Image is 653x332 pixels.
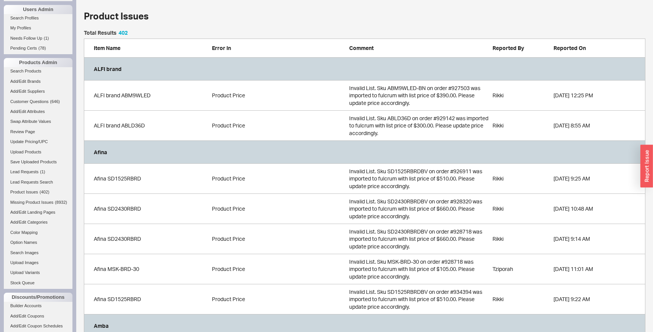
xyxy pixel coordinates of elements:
[4,229,72,237] a: Color Mapping
[493,205,550,213] div: Rikki
[4,24,72,32] a: My Profiles
[10,99,48,104] span: Customer Questions
[4,128,72,136] a: Review Page
[349,111,489,141] div: Invalid List. Sku ABLD36D on order #929142 was imported to fulcrum with list price of $300.00. Pl...
[493,235,550,243] div: Rikki
[212,295,345,303] div: Product Price
[4,118,72,126] a: Swap Attribute Values
[10,169,39,174] span: Lead Requests
[349,224,489,254] div: Invalid List. Sku SD2430RBRDBV on order #928718 was imported to fulcrum with list price of $660.0...
[4,269,72,277] a: Upload Variants
[349,284,489,314] div: Invalid List. Sku SD1525RBRDBV on order #934394 was imported to fulcrum with list price of $510.0...
[212,175,345,182] div: Product Price
[4,108,72,116] a: Add/Edit Attributes
[4,293,72,302] div: Discounts/Promotions
[50,99,60,104] span: ( 646 )
[4,34,72,42] a: Needs Follow Up(1)
[94,205,208,213] div: Afina SD2430RBRD
[84,11,149,21] h1: Product Issues
[554,205,611,213] div: 7/15/25 10:48 AM
[94,66,122,72] h5: ALFI brand
[94,175,208,182] div: Afina SD1525RBRD
[554,45,586,51] span: Reported On
[94,235,208,243] div: Afina SD2430RBRD
[94,92,208,99] div: ALFI brand ABM9WLED
[55,200,67,205] span: ( 8932 )
[10,200,53,205] span: Missing Product Issues
[4,58,72,67] div: Products Admin
[94,265,208,273] div: Afina MSK-BRD-30
[493,265,550,273] div: Tziporah
[4,208,72,216] a: Add/Edit Landing Pages
[212,235,345,243] div: Product Price
[10,46,37,50] span: Pending Certs
[39,46,46,50] span: ( 78 )
[554,175,611,182] div: 7/8/25 9:25 AM
[119,29,128,36] span: 402
[493,45,524,51] span: Reported By
[554,235,611,243] div: 7/17/25 9:14 AM
[4,302,72,310] a: Builder Accounts
[4,77,72,85] a: Add/Edit Brands
[554,122,611,129] div: 7/21/25 8:55 AM
[349,164,489,194] div: Invalid List. Sku SD1525RBRDBV on order #926911 was imported to fulcrum with list price of $510.0...
[4,239,72,247] a: Option Names
[4,98,72,106] a: Customer Questions(646)
[84,30,128,35] h5: Total Results
[4,218,72,226] a: Add/Edit Categories
[4,188,72,196] a: Product Issues(402)
[212,265,345,273] div: Product Price
[94,295,208,303] div: Afina SD1525RBRD
[554,92,611,99] div: 7/10/25 12:25 PM
[40,169,45,174] span: ( 1 )
[94,150,107,155] h5: Afina
[4,158,72,166] a: Save Uploaded Products
[4,148,72,156] a: Upload Products
[554,265,611,273] div: 7/17/25 11:01 AM
[349,254,489,284] div: Invalid List. Sku MSK-BRD-30 on order #928718 was imported to fulcrum with list price of $105.00....
[493,92,550,99] div: Rikki
[4,44,72,52] a: Pending Certs(78)
[4,322,72,330] a: Add/Edit Coupon Schedules
[4,249,72,257] a: Search Images
[554,295,611,303] div: 8/18/25 9:22 AM
[94,45,120,51] span: Item Name
[493,122,550,129] div: Rikki
[212,205,345,213] div: Product Price
[493,295,550,303] div: Rikki
[10,36,42,40] span: Needs Follow Up
[4,259,72,267] a: Upload Images
[4,67,72,75] a: Search Products
[4,138,72,146] a: Update Pricing/UPC
[212,92,345,99] div: Product Price
[212,45,231,51] span: Error In
[212,122,345,129] div: Product Price
[4,14,72,22] a: Search Profiles
[94,323,109,329] h5: Amba
[4,178,72,186] a: Lead Requests Search
[4,87,72,95] a: Add/Edit Suppliers
[493,175,550,182] div: Rikki
[349,81,489,111] div: Invalid List. Sku ABM9WLED-BN on order #927503 was imported to fulcrum with list price of $390.00...
[4,279,72,287] a: Stock Queue
[4,198,72,206] a: Missing Product Issues(8932)
[4,5,72,14] div: Users Admin
[349,45,374,51] span: Comment
[40,190,50,194] span: ( 402 )
[10,190,38,194] span: Product Issues
[44,36,49,40] span: ( 1 )
[349,194,489,224] div: Invalid List. Sku SD2430RBRDBV on order #928320 was imported to fulcrum with list price of $660.0...
[4,312,72,320] a: Add/Edit Coupons
[4,168,72,176] a: Lead Requests(1)
[94,122,208,129] div: ALFI brand ABLD36D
